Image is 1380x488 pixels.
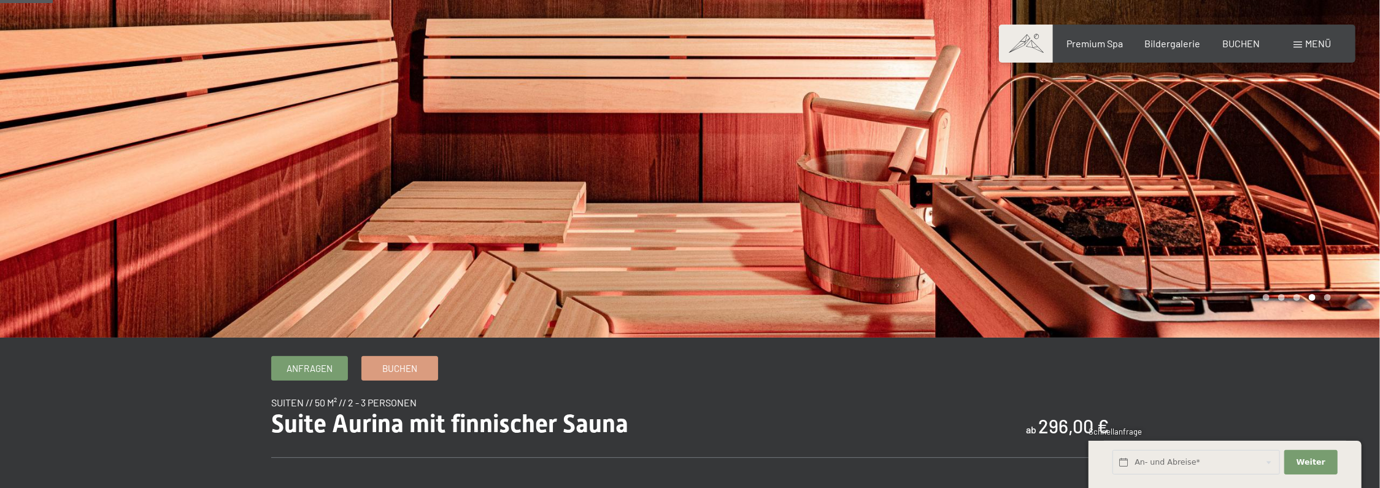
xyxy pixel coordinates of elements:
[1145,37,1201,49] a: Bildergalerie
[362,357,438,380] a: Buchen
[271,409,628,438] span: Suite Aurina mit finnischer Sauna
[382,362,417,375] span: Buchen
[1038,415,1109,437] b: 296,00 €
[1305,37,1331,49] span: Menü
[287,362,333,375] span: Anfragen
[272,357,347,380] a: Anfragen
[1222,37,1260,49] a: BUCHEN
[1284,450,1337,475] button: Weiter
[1297,457,1325,468] span: Weiter
[1066,37,1123,49] a: Premium Spa
[1089,427,1142,436] span: Schnellanfrage
[1026,424,1036,435] span: ab
[271,397,417,408] span: Suiten // 50 m² // 2 - 3 Personen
